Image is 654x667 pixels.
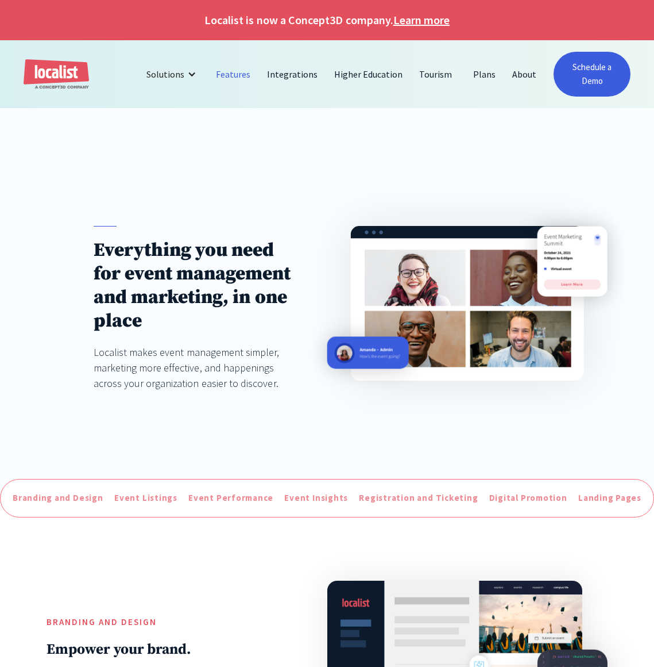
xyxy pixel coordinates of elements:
div: Branding and Design [13,492,103,505]
h1: Everything you need for event management and marketing, in one place [94,239,304,333]
a: Digital Promotion [486,489,570,508]
a: Learn more [393,11,450,29]
a: home [24,59,89,90]
div: Localist makes event management simpler, marketing more effective, and happenings across your org... [94,344,304,391]
div: Solutions [138,60,207,88]
a: Event Insights [281,489,351,508]
a: Schedule a Demo [554,52,630,97]
a: Features [208,60,259,88]
a: About [504,60,545,88]
a: Higher Education [326,60,412,88]
a: Event Performance [185,489,276,508]
a: Registration and Ticketing [356,489,481,508]
a: Branding and Design [10,489,106,508]
h2: Empower your brand. [47,641,304,658]
div: Event Performance [188,492,273,505]
div: Solutions [146,67,184,81]
div: Event Insights [284,492,348,505]
div: Registration and Ticketing [359,492,478,505]
h5: Branding and Design [47,616,304,629]
a: Plans [465,60,504,88]
a: Event Listings [111,489,180,508]
a: Integrations [259,60,326,88]
a: Tourism [411,60,460,88]
div: Landing Pages [578,492,641,505]
a: Landing Pages [575,489,644,508]
div: Digital Promotion [489,492,567,505]
div: Event Listings [114,492,177,505]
